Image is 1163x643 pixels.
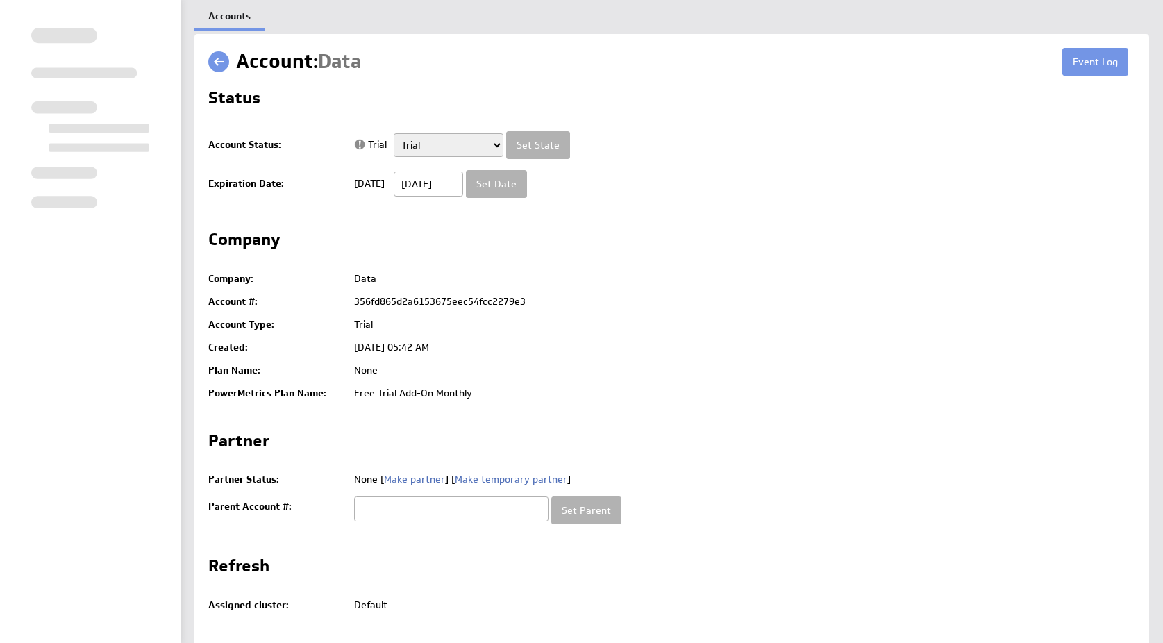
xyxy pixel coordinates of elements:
td: [DATE] [347,165,387,203]
td: Parent Account #: [208,491,347,530]
td: 356fd865d2a6153675eec54fcc2279e3 [347,290,1135,313]
td: None [347,359,1135,382]
h2: Partner [208,433,269,455]
td: PowerMetrics Plan Name: [208,382,347,405]
a: Event Log [1062,48,1128,76]
td: Assigned cluster: [208,594,347,617]
td: Free Trial Add-On Monthly [347,382,1135,405]
h2: Company [208,231,281,253]
td: Partner Status: [208,468,347,491]
h1: Account: [236,48,361,76]
h2: Refresh [208,558,269,580]
td: None [ ] [ ] [347,468,621,491]
td: [DATE] 05:42 AM [347,336,1135,359]
span: Data [318,49,361,74]
img: skeleton-sidenav.svg [31,28,149,208]
td: Created: [208,336,347,359]
td: Account Status: [208,126,347,165]
td: Expiration Date: [208,165,347,203]
td: Account Type: [208,313,347,336]
td: Trial [347,313,1135,336]
td: Trial [347,126,387,165]
td: Data [347,267,1135,290]
a: Make temporary partner [455,473,567,485]
td: Company: [208,267,347,290]
a: Make partner [384,473,445,485]
td: Default [347,594,387,617]
input: Set Date [466,170,527,198]
td: Account #: [208,290,347,313]
input: Set State [506,131,570,159]
input: Set Parent [551,496,621,524]
h2: Status [208,90,260,112]
td: Plan Name: [208,359,347,382]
